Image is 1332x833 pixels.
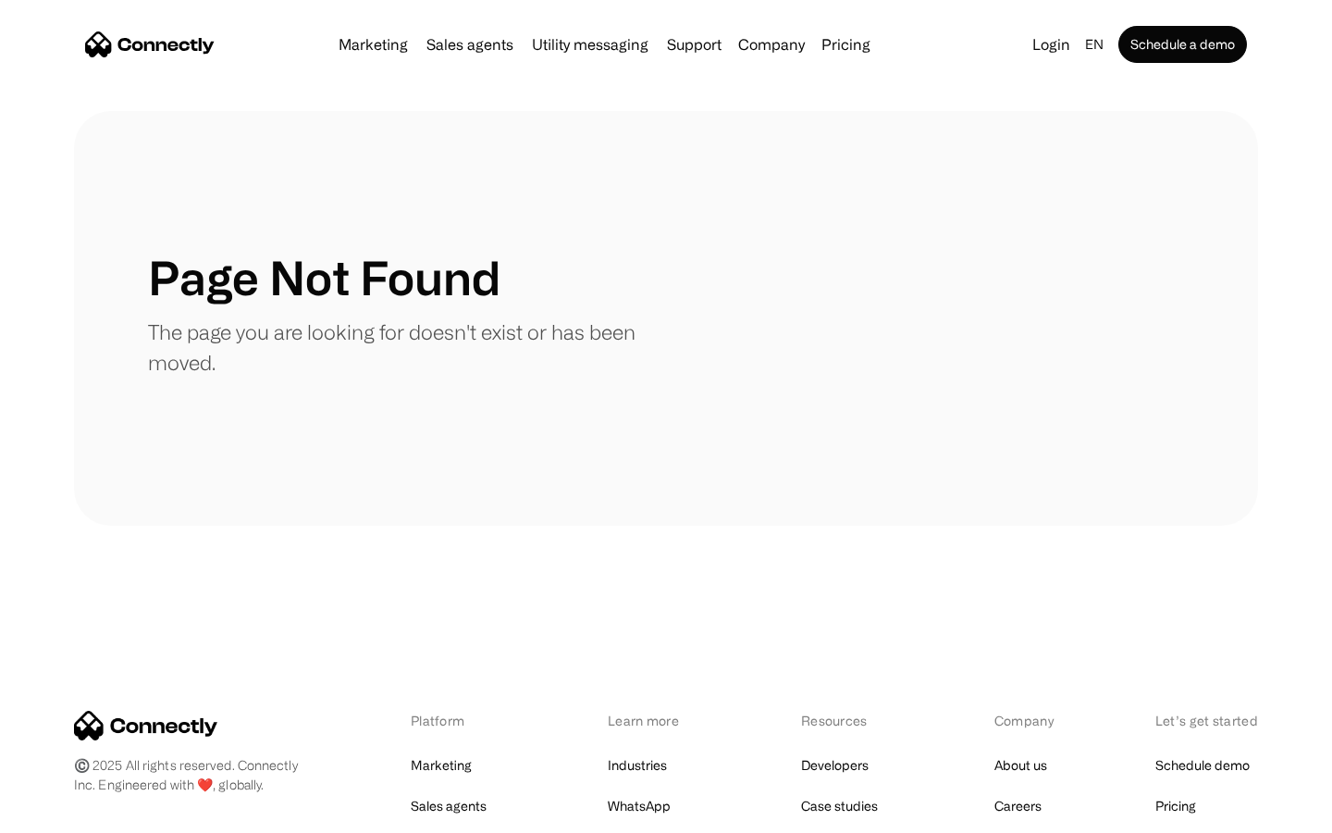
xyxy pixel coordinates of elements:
[411,793,487,819] a: Sales agents
[608,752,667,778] a: Industries
[994,752,1047,778] a: About us
[331,37,415,52] a: Marketing
[1155,752,1250,778] a: Schedule demo
[1118,26,1247,63] a: Schedule a demo
[994,711,1059,730] div: Company
[1085,31,1104,57] div: en
[608,793,671,819] a: WhatsApp
[524,37,656,52] a: Utility messaging
[148,317,666,378] p: The page you are looking for doesn't exist or has been moved.
[994,793,1042,819] a: Careers
[1155,793,1196,819] a: Pricing
[411,752,472,778] a: Marketing
[85,31,215,58] a: home
[738,31,805,57] div: Company
[608,711,705,730] div: Learn more
[814,37,878,52] a: Pricing
[1025,31,1078,57] a: Login
[801,793,878,819] a: Case studies
[419,37,521,52] a: Sales agents
[660,37,729,52] a: Support
[801,752,869,778] a: Developers
[801,711,898,730] div: Resources
[37,801,111,827] ul: Language list
[18,799,111,827] aside: Language selected: English
[1078,31,1115,57] div: en
[411,711,512,730] div: Platform
[1155,711,1258,730] div: Let’s get started
[733,31,810,57] div: Company
[148,250,500,305] h1: Page Not Found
